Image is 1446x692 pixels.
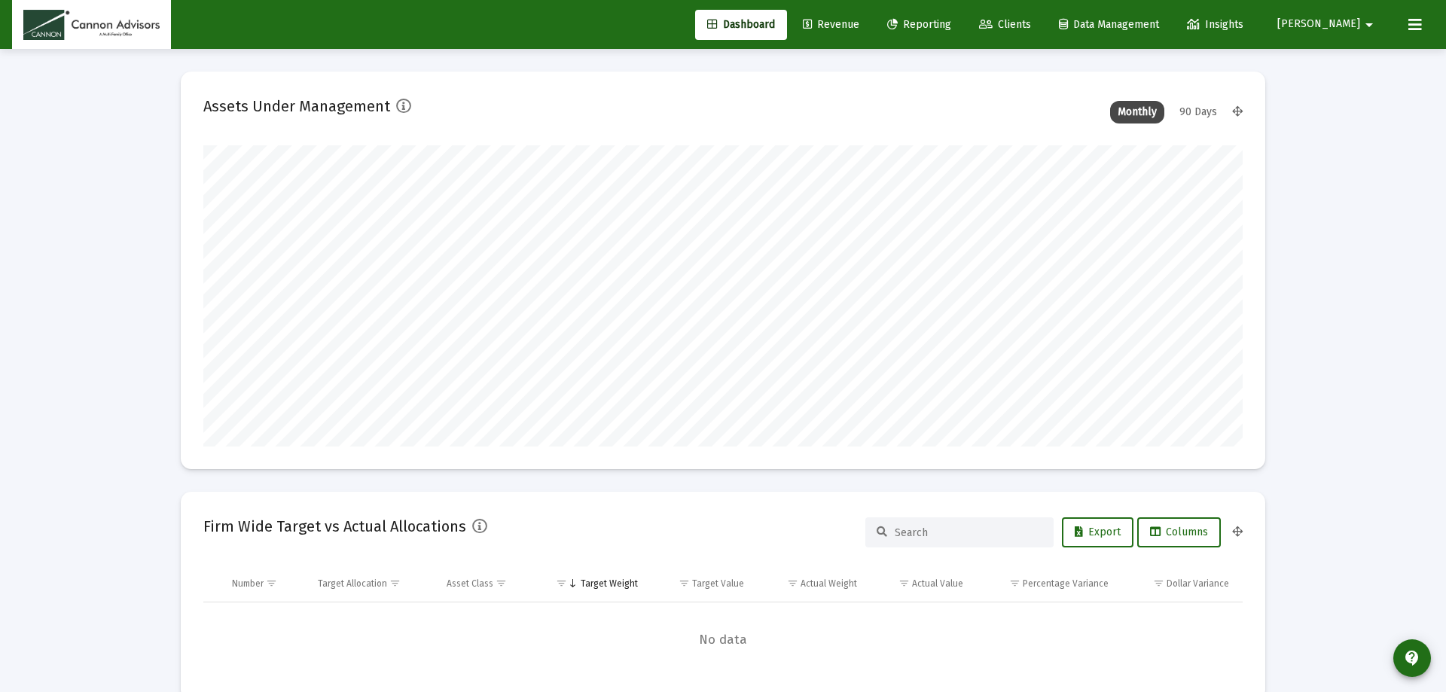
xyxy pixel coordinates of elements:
[221,565,307,602] td: Column Number
[1153,578,1164,589] span: Show filter options for column 'Dollar Variance'
[1110,101,1164,123] div: Monthly
[707,18,775,31] span: Dashboard
[203,565,1243,678] div: Data grid
[679,578,690,589] span: Show filter options for column 'Target Value'
[1403,649,1421,667] mat-icon: contact_support
[1150,526,1208,538] span: Columns
[875,10,963,40] a: Reporting
[581,578,638,590] div: Target Weight
[1175,10,1255,40] a: Insights
[695,10,787,40] a: Dashboard
[1119,565,1243,602] td: Column Dollar Variance
[1047,10,1171,40] a: Data Management
[203,94,390,118] h2: Assets Under Management
[791,10,871,40] a: Revenue
[912,578,963,590] div: Actual Value
[803,18,859,31] span: Revenue
[535,565,648,602] td: Column Target Weight
[318,578,387,590] div: Target Allocation
[1059,18,1159,31] span: Data Management
[436,565,536,602] td: Column Asset Class
[1187,18,1243,31] span: Insights
[1259,9,1396,39] button: [PERSON_NAME]
[203,632,1243,648] span: No data
[1172,101,1225,123] div: 90 Days
[389,578,401,589] span: Show filter options for column 'Target Allocation'
[1023,578,1109,590] div: Percentage Variance
[1075,526,1121,538] span: Export
[887,18,951,31] span: Reporting
[755,565,868,602] td: Column Actual Weight
[23,10,160,40] img: Dashboard
[1062,517,1133,547] button: Export
[974,565,1118,602] td: Column Percentage Variance
[232,578,264,590] div: Number
[692,578,744,590] div: Target Value
[1137,517,1221,547] button: Columns
[648,565,755,602] td: Column Target Value
[307,565,436,602] td: Column Target Allocation
[1360,10,1378,40] mat-icon: arrow_drop_down
[556,578,567,589] span: Show filter options for column 'Target Weight'
[1009,578,1020,589] span: Show filter options for column 'Percentage Variance'
[868,565,974,602] td: Column Actual Value
[787,578,798,589] span: Show filter options for column 'Actual Weight'
[801,578,857,590] div: Actual Weight
[898,578,910,589] span: Show filter options for column 'Actual Value'
[496,578,507,589] span: Show filter options for column 'Asset Class'
[266,578,277,589] span: Show filter options for column 'Number'
[979,18,1031,31] span: Clients
[203,514,466,538] h2: Firm Wide Target vs Actual Allocations
[967,10,1043,40] a: Clients
[447,578,493,590] div: Asset Class
[1167,578,1229,590] div: Dollar Variance
[1277,18,1360,31] span: [PERSON_NAME]
[895,526,1042,539] input: Search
